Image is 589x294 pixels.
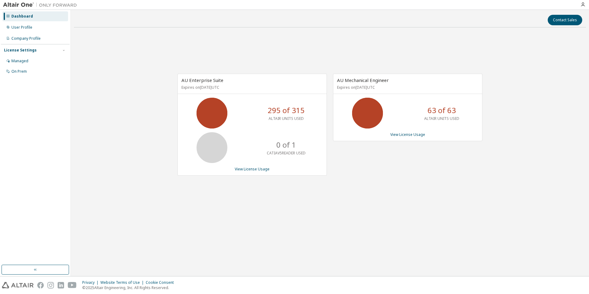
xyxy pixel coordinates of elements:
p: 295 of 315 [268,105,305,116]
div: Managed [11,59,28,63]
a: View License Usage [390,132,425,137]
p: ALTAIR UNITS USED [424,116,459,121]
img: altair_logo.svg [2,282,34,288]
div: Cookie Consent [146,280,177,285]
p: © 2025 Altair Engineering, Inc. All Rights Reserved. [82,285,177,290]
div: User Profile [11,25,32,30]
p: Expires on [DATE] UTC [337,85,477,90]
a: View License Usage [235,166,270,172]
p: 63 of 63 [428,105,456,116]
div: Dashboard [11,14,33,19]
div: On Prem [11,69,27,74]
span: AU Mechanical Engineer [337,77,389,83]
button: Contact Sales [548,15,582,25]
p: CATIAV5READER USED [267,150,306,156]
img: instagram.svg [47,282,54,288]
img: Altair One [3,2,80,8]
p: ALTAIR UNITS USED [269,116,304,121]
div: License Settings [4,48,37,53]
div: Privacy [82,280,100,285]
div: Company Profile [11,36,41,41]
span: AU Enterprise Suite [181,77,223,83]
img: linkedin.svg [58,282,64,288]
div: Website Terms of Use [100,280,146,285]
p: 0 of 1 [276,140,296,150]
img: facebook.svg [37,282,44,288]
p: Expires on [DATE] UTC [181,85,321,90]
img: youtube.svg [68,282,77,288]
